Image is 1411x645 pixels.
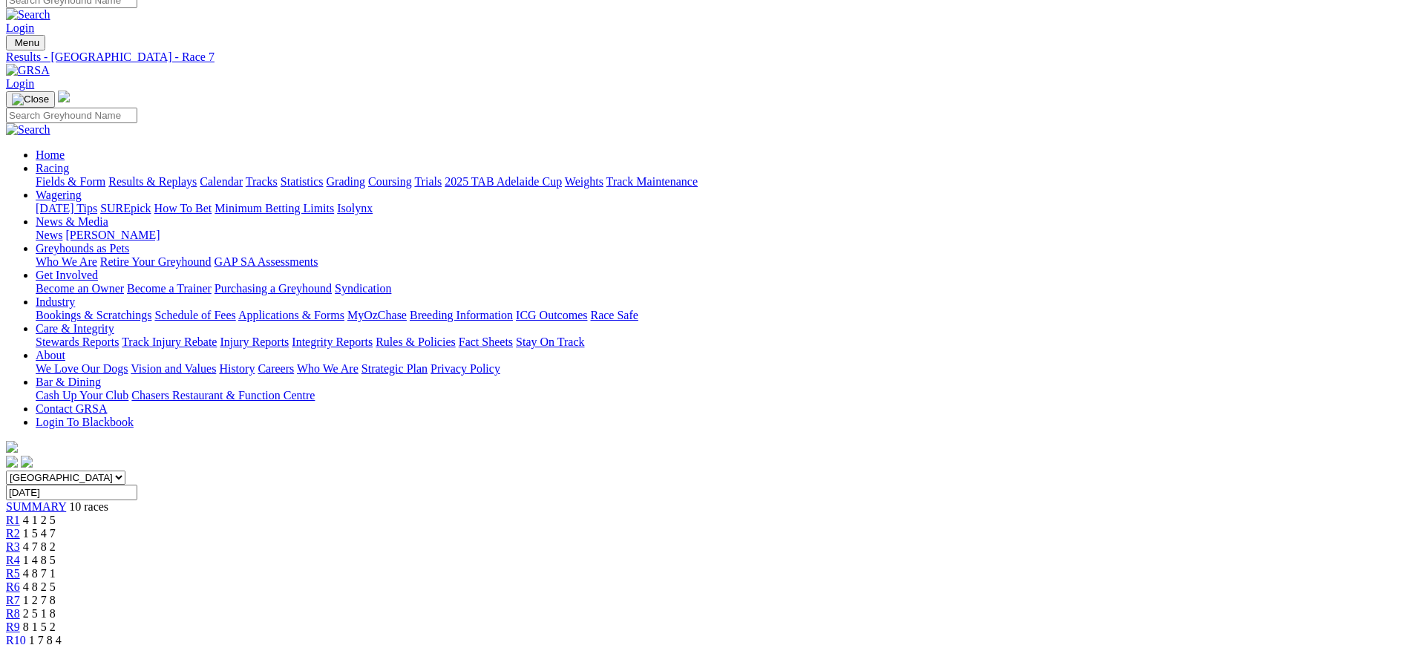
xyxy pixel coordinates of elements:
[6,554,20,566] a: R4
[6,594,20,606] a: R7
[459,335,513,348] a: Fact Sheets
[36,322,114,335] a: Care & Integrity
[131,362,216,375] a: Vision and Values
[69,500,108,513] span: 10 races
[516,335,584,348] a: Stay On Track
[127,282,212,295] a: Become a Trainer
[36,229,1405,242] div: News & Media
[238,309,344,321] a: Applications & Forms
[36,349,65,361] a: About
[6,441,18,453] img: logo-grsa-white.png
[6,64,50,77] img: GRSA
[36,309,1405,322] div: Industry
[590,309,638,321] a: Race Safe
[36,162,69,174] a: Racing
[6,527,20,540] a: R2
[361,362,428,375] a: Strategic Plan
[347,309,407,321] a: MyOzChase
[6,22,34,34] a: Login
[6,91,55,108] button: Toggle navigation
[36,175,105,188] a: Fields & Form
[6,8,50,22] img: Search
[23,514,56,526] span: 4 1 2 5
[292,335,373,348] a: Integrity Reports
[36,255,97,268] a: Who We Are
[23,621,56,633] span: 8 1 5 2
[23,594,56,606] span: 1 2 7 8
[36,148,65,161] a: Home
[23,554,56,566] span: 1 4 8 5
[154,309,235,321] a: Schedule of Fees
[36,189,82,201] a: Wagering
[516,309,587,321] a: ICG Outcomes
[337,202,373,215] a: Isolynx
[36,295,75,308] a: Industry
[281,175,324,188] a: Statistics
[258,362,294,375] a: Careers
[215,282,332,295] a: Purchasing a Greyhound
[6,607,20,620] span: R8
[6,621,20,633] a: R9
[36,242,129,255] a: Greyhounds as Pets
[36,416,134,428] a: Login To Blackbook
[200,175,243,188] a: Calendar
[100,255,212,268] a: Retire Your Greyhound
[6,123,50,137] img: Search
[606,175,698,188] a: Track Maintenance
[12,94,49,105] img: Close
[215,202,334,215] a: Minimum Betting Limits
[36,175,1405,189] div: Racing
[15,37,39,48] span: Menu
[36,362,1405,376] div: About
[6,500,66,513] a: SUMMARY
[36,215,108,228] a: News & Media
[327,175,365,188] a: Grading
[6,567,20,580] a: R5
[154,202,212,215] a: How To Bet
[430,362,500,375] a: Privacy Policy
[410,309,513,321] a: Breeding Information
[36,282,1405,295] div: Get Involved
[36,255,1405,269] div: Greyhounds as Pets
[36,362,128,375] a: We Love Our Dogs
[376,335,456,348] a: Rules & Policies
[36,335,1405,349] div: Care & Integrity
[23,607,56,620] span: 2 5 1 8
[6,540,20,553] a: R3
[6,35,45,50] button: Toggle navigation
[36,202,1405,215] div: Wagering
[36,335,119,348] a: Stewards Reports
[565,175,603,188] a: Weights
[131,389,315,402] a: Chasers Restaurant & Function Centre
[21,456,33,468] img: twitter.svg
[36,389,1405,402] div: Bar & Dining
[6,514,20,526] a: R1
[6,50,1405,64] a: Results - [GEOGRAPHIC_DATA] - Race 7
[297,362,359,375] a: Who We Are
[23,580,56,593] span: 4 8 2 5
[36,389,128,402] a: Cash Up Your Club
[36,202,97,215] a: [DATE] Tips
[6,580,20,593] a: R6
[122,335,217,348] a: Track Injury Rebate
[65,229,160,241] a: [PERSON_NAME]
[335,282,391,295] a: Syndication
[220,335,289,348] a: Injury Reports
[368,175,412,188] a: Coursing
[445,175,562,188] a: 2025 TAB Adelaide Cup
[219,362,255,375] a: History
[6,77,34,90] a: Login
[108,175,197,188] a: Results & Replays
[36,376,101,388] a: Bar & Dining
[36,309,151,321] a: Bookings & Scratchings
[58,91,70,102] img: logo-grsa-white.png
